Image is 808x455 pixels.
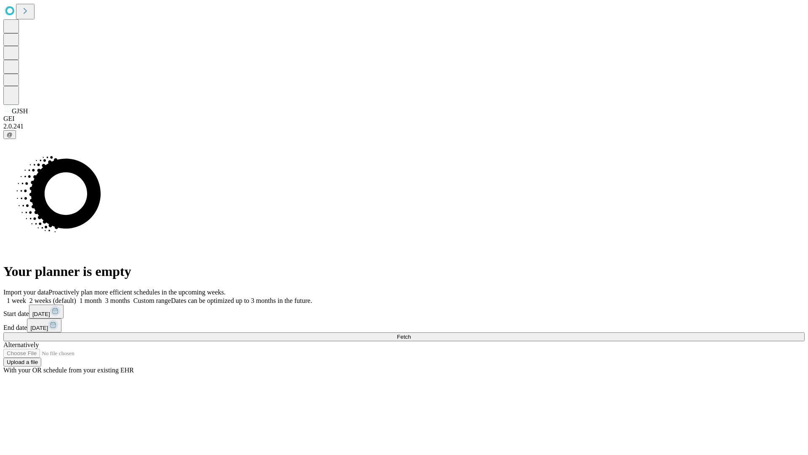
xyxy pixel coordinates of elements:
button: Upload a file [3,358,41,367]
span: Fetch [397,334,411,340]
button: @ [3,130,16,139]
button: [DATE] [29,305,64,318]
span: Dates can be optimized up to 3 months in the future. [171,297,312,304]
span: 2 weeks (default) [29,297,76,304]
div: Start date [3,305,805,318]
span: [DATE] [30,325,48,331]
button: Fetch [3,332,805,341]
span: With your OR schedule from your existing EHR [3,367,134,374]
span: 1 month [80,297,102,304]
h1: Your planner is empty [3,264,805,279]
span: Proactively plan more efficient schedules in the upcoming weeks. [49,289,226,296]
span: Custom range [133,297,171,304]
span: [DATE] [32,311,50,317]
span: 3 months [105,297,130,304]
span: Alternatively [3,341,39,348]
span: GJSH [12,107,28,115]
div: 2.0.241 [3,123,805,130]
button: [DATE] [27,318,61,332]
span: 1 week [7,297,26,304]
span: @ [7,131,13,138]
span: Import your data [3,289,49,296]
div: GEI [3,115,805,123]
div: End date [3,318,805,332]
